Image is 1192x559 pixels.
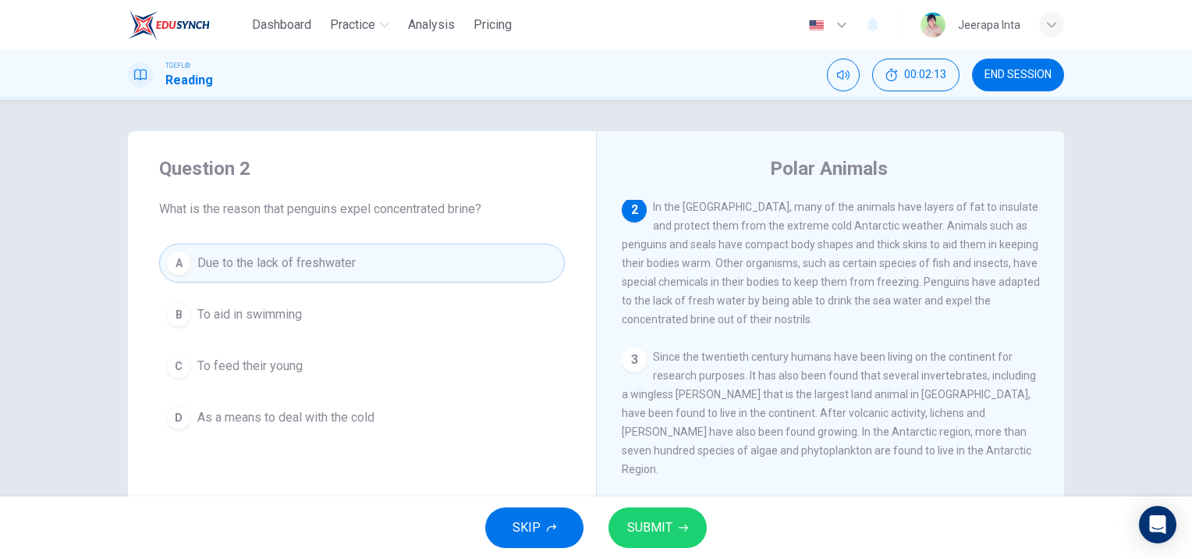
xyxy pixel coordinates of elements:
[608,507,707,548] button: SUBMIT
[165,60,190,71] span: TOEFL®
[159,156,565,181] h4: Question 2
[474,16,512,34] span: Pricing
[159,295,565,334] button: BTo aid in swimming
[166,251,191,276] div: A
[807,20,826,31] img: en
[513,517,541,539] span: SKIP
[197,357,303,376] span: To feed their young
[324,11,396,39] button: Practice
[166,405,191,430] div: D
[467,11,518,39] button: Pricing
[972,59,1064,91] button: END SESSION
[159,347,565,386] button: CTo feed their young
[330,16,375,34] span: Practice
[246,11,318,39] button: Dashboard
[166,302,191,327] div: B
[128,9,210,41] img: EduSynch logo
[984,69,1052,81] span: END SESSION
[159,200,565,219] span: What is the reason that penguins expel concentrated brine?
[827,59,860,91] div: Mute
[408,16,455,34] span: Analysis
[197,254,356,272] span: Due to the lack of freshwater
[622,351,1036,475] span: Since the twentieth century humans have been living on the continent for research purposes. It ha...
[872,59,960,91] div: Hide
[159,244,565,283] button: ADue to the lack of freshwater
[197,408,374,427] span: As a means to deal with the cold
[904,69,946,81] span: 00:02:13
[627,517,672,539] span: SUBMIT
[622,201,1040,326] span: In the [GEOGRAPHIC_DATA], many of the animals have layers of fat to insulate and protect them fro...
[485,507,584,548] button: SKIP
[770,156,888,181] h4: Polar Animals
[622,347,647,372] div: 3
[197,305,302,324] span: To aid in swimming
[128,9,246,41] a: EduSynch logo
[402,11,461,39] button: Analysis
[872,59,960,91] button: 00:02:13
[1139,506,1176,543] div: Open Intercom Messenger
[159,398,565,437] button: DAs a means to deal with the cold
[622,198,647,223] div: 2
[252,16,311,34] span: Dashboard
[165,71,213,90] h1: Reading
[958,16,1020,34] div: Jeerapa Inta
[921,12,945,37] img: Profile picture
[166,354,191,379] div: C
